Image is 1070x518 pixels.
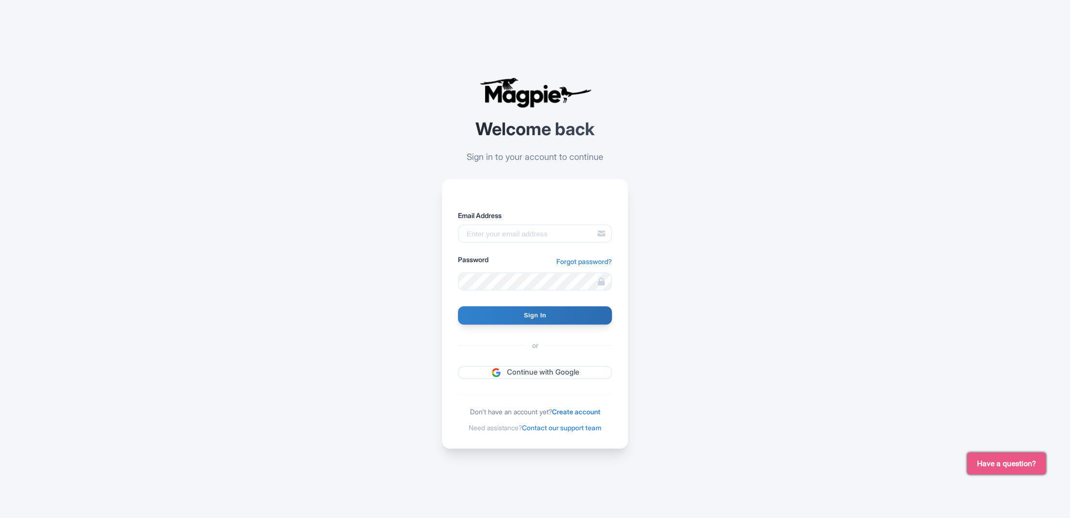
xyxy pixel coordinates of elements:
[477,77,593,108] img: logo-ab69f6fb50320c5b225c76a69d11143b.png
[458,210,612,220] label: Email Address
[442,150,628,163] p: Sign in to your account to continue
[458,224,612,243] input: Enter your email address
[458,254,488,265] label: Password
[552,408,600,416] a: Create account
[458,423,612,433] div: Need assistance?
[967,453,1046,474] button: Have a question?
[458,366,612,379] a: Continue with Google
[442,120,628,139] h2: Welcome back
[556,256,612,267] a: Forgot password?
[458,306,612,325] input: Sign In
[977,458,1036,470] span: Have a question?
[522,424,601,432] a: Contact our support team
[458,407,612,417] div: Don't have an account yet?
[524,340,546,350] span: or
